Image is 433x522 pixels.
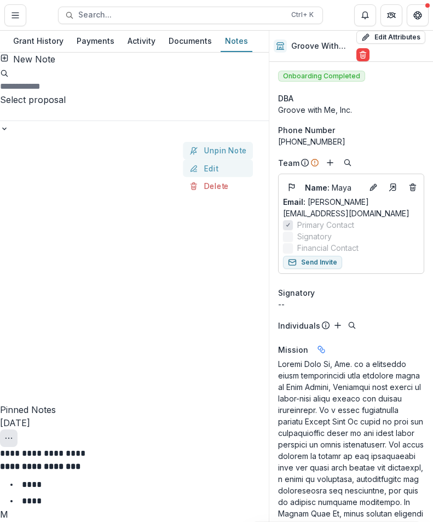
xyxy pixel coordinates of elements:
a: Payments [72,31,119,52]
a: Documents [164,31,216,52]
button: Add [331,319,344,332]
a: Email: [PERSON_NAME][EMAIL_ADDRESS][DOMAIN_NAME] [283,196,419,219]
span: DBA [278,93,293,104]
button: Flag [283,179,301,196]
span: Phone Number [278,124,335,136]
span: Primary Contact [297,219,354,231]
div: Notes [221,33,252,49]
button: Send Invite [283,256,342,269]
div: [PHONE_NUMBER] [278,136,424,147]
span: Mission [278,344,308,355]
button: Linked binding [313,341,330,358]
div: Grant History [9,33,68,49]
a: Grant History [9,31,68,52]
span: Onboarding Completed [278,71,365,82]
a: Name: Maya [305,182,362,193]
button: Notifications [354,4,376,26]
span: Signatory [278,287,315,299]
span: Email: [283,197,305,206]
button: Search... [58,7,323,24]
div: Groove with Me, Inc. [278,104,424,116]
span: Signatory [297,231,332,242]
div: Documents [164,33,216,49]
button: Edit Attributes [356,31,425,44]
div: Ctrl + K [289,9,316,21]
button: Edit [367,181,380,194]
span: Search... [78,10,285,20]
p: Team [278,157,299,169]
div: Payments [72,33,119,49]
button: Partners [380,4,402,26]
button: Add [324,156,337,169]
a: Go to contact [384,179,402,196]
h2: Groove With Me Inc [291,42,352,51]
a: Notes [221,31,252,52]
span: Name : [305,183,330,192]
p: Individuals [278,320,320,331]
div: Activity [123,33,160,49]
a: Activity [123,31,160,52]
p: Maya [305,182,362,193]
button: Search [345,319,359,332]
button: Toggle Menu [4,4,26,26]
button: Deletes [406,181,419,194]
div: -- [278,299,424,310]
button: Delete [356,48,370,61]
span: Financial Contact [297,242,359,254]
button: Search [341,156,354,169]
button: Get Help [407,4,429,26]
